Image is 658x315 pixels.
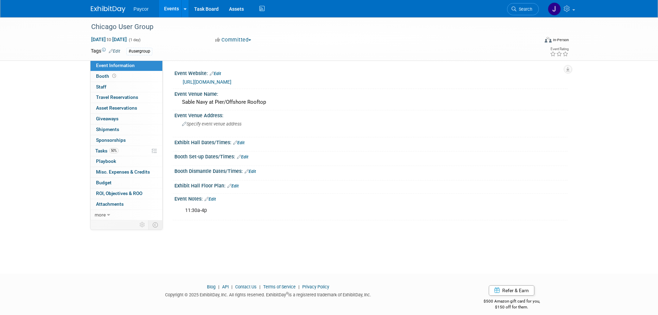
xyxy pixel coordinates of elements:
[217,284,221,289] span: |
[237,155,248,159] a: Edit
[180,97,562,108] div: Sable Navy at Pier/Offshore Rooftop
[96,63,135,68] span: Event Information
[96,73,117,79] span: Booth
[96,180,112,185] span: Budget
[222,284,229,289] a: API
[286,291,288,295] sup: ®
[96,84,106,90] span: Staff
[90,210,162,220] a: more
[183,79,231,85] a: [URL][DOMAIN_NAME]
[96,191,142,196] span: ROI, Objectives & ROO
[109,148,118,153] span: 50%
[516,7,532,12] span: Search
[174,151,568,160] div: Booth Set-up Dates/Times:
[96,127,119,132] span: Shipments
[95,212,106,217] span: more
[90,178,162,188] a: Budget
[90,71,162,82] a: Booth
[489,285,534,296] a: Refer & Earn
[91,47,120,55] td: Tags
[204,197,216,202] a: Edit
[96,116,118,121] span: Giveaways
[174,194,568,203] div: Event Notes:
[90,135,162,146] a: Sponsorships
[89,21,528,33] div: Chicago User Group
[106,37,112,42] span: to
[90,61,162,71] a: Event Information
[96,105,137,111] span: Asset Reservations
[111,73,117,78] span: Booth not reserved yet
[180,204,492,217] div: 11:30a-4p
[96,94,138,100] span: Travel Reservations
[213,36,254,44] button: Committed
[91,36,127,43] span: [DATE] [DATE]
[230,284,234,289] span: |
[96,137,126,143] span: Sponsorships
[302,284,329,289] a: Privacy Policy
[174,110,568,119] div: Event Venue Address:
[90,82,162,92] a: Staff
[90,188,162,199] a: ROI, Objectives & ROO
[227,184,239,188] a: Edit
[548,2,561,16] img: Jenny Campbell
[90,124,162,135] a: Shipments
[182,121,241,127] span: Specify event venue address
[263,284,296,289] a: Terms of Service
[174,166,568,175] div: Booth Dismantle Dates/Times:
[207,284,216,289] a: Blog
[109,49,120,54] a: Edit
[90,199,162,210] a: Attachments
[148,220,162,229] td: Toggle Event Tabs
[134,6,149,12] span: Paycor
[90,114,162,124] a: Giveaways
[136,220,149,229] td: Personalize Event Tab Strip
[91,290,446,298] div: Copyright © 2025 ExhibitDay, Inc. All rights reserved. ExhibitDay is a registered trademark of Ex...
[174,68,568,77] div: Event Website:
[258,284,262,289] span: |
[90,156,162,167] a: Playbook
[498,36,569,46] div: Event Format
[210,71,221,76] a: Edit
[553,37,569,43] div: In-Person
[297,284,301,289] span: |
[96,201,124,207] span: Attachments
[174,180,568,189] div: Exhibit Hall Floor Plan:
[90,103,162,113] a: Asset Reservations
[90,146,162,156] a: Tasks50%
[245,169,256,174] a: Edit
[126,48,152,55] div: #usergroup
[90,92,162,103] a: Travel Reservations
[507,3,539,15] a: Search
[128,38,141,42] span: (1 day)
[90,167,162,177] a: Misc. Expenses & Credits
[235,284,257,289] a: Contact Us
[174,137,568,146] div: Exhibit Hall Dates/Times:
[545,37,552,43] img: Format-Inperson.png
[91,6,125,13] img: ExhibitDay
[233,140,245,145] a: Edit
[456,294,568,310] div: $500 Amazon gift card for you,
[96,158,116,164] span: Playbook
[550,47,569,51] div: Event Rating
[96,169,150,175] span: Misc. Expenses & Credits
[95,148,118,154] span: Tasks
[456,304,568,310] div: $150 off for them.
[174,89,568,98] div: Event Venue Name:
